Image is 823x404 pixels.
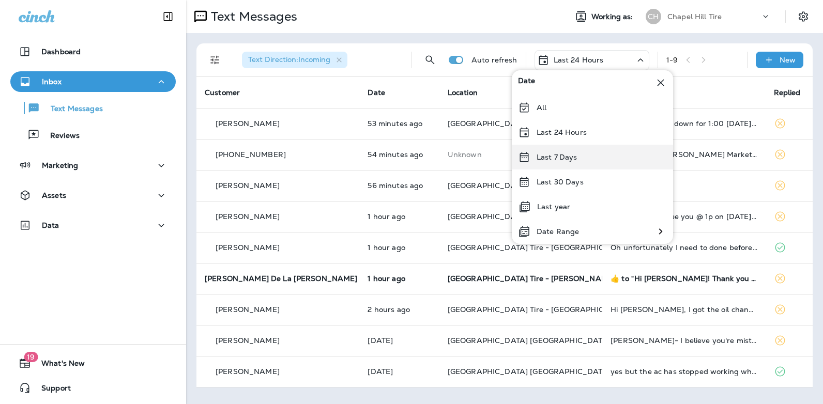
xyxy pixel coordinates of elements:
[10,124,176,146] button: Reviews
[471,56,517,64] p: Auto refresh
[368,150,431,159] p: Sep 22, 2025 01:45 PM
[518,76,536,89] span: Date
[611,305,757,314] div: Hi Chris, I got the oil changed on this vehicle on July 7 at your 502 W Franklin St shop. Please ...
[242,52,347,68] div: Text Direction:Incoming
[448,367,611,376] span: [GEOGRAPHIC_DATA] [GEOGRAPHIC_DATA]
[646,9,661,24] div: CH
[368,88,385,97] span: Date
[368,181,431,190] p: Sep 22, 2025 01:44 PM
[248,55,330,64] span: Text Direction : Incoming
[667,12,722,21] p: Chapel Hill Tire
[611,336,757,345] div: Sean- I believe you're mistaken. It was changed at CH Tire on 7/21/2025. Sandy
[611,274,757,283] div: ​👍​ to “ Hi William! Thank you for choosing Chapel Hill Tire Chapel Hill Tire - Crabtree Valley M...
[10,41,176,62] button: Dashboard
[31,384,71,396] span: Support
[216,305,280,314] p: [PERSON_NAME]
[368,274,431,283] p: Sep 22, 2025 01:04 PM
[10,353,176,374] button: 19What's New
[420,50,440,70] button: Search Messages
[216,336,280,345] p: [PERSON_NAME]
[537,153,577,161] p: Last 7 Days
[368,367,431,376] p: Sep 21, 2025 11:32 AM
[216,367,280,376] p: [PERSON_NAME]
[154,6,182,27] button: Collapse Sidebar
[537,227,579,236] p: Date Range
[537,178,584,186] p: Last 30 Days
[10,155,176,176] button: Marketing
[611,119,757,128] div: Liked “We have it down for 1:00 on Wednesday, October 1. We will see you then.”
[794,7,813,26] button: Settings
[448,243,634,252] span: [GEOGRAPHIC_DATA] Tire - [GEOGRAPHIC_DATA].
[611,212,757,221] div: Great...thanks. See you @ 1p on October 2. Betty
[448,274,696,283] span: [GEOGRAPHIC_DATA] Tire - [PERSON_NAME][GEOGRAPHIC_DATA]
[216,119,280,128] p: [PERSON_NAME]
[368,305,431,314] p: Sep 22, 2025 12:02 PM
[448,181,611,190] span: [GEOGRAPHIC_DATA] [GEOGRAPHIC_DATA]
[448,305,634,314] span: [GEOGRAPHIC_DATA] Tire - [GEOGRAPHIC_DATA].
[368,336,431,345] p: Sep 21, 2025 01:31 PM
[611,367,757,376] div: yes but the ac has stopped working which was fixed by u less than 6 months ago
[368,119,431,128] p: Sep 22, 2025 01:46 PM
[42,191,66,199] p: Assets
[666,56,678,64] div: 1 - 9
[368,243,431,252] p: Sep 22, 2025 01:08 PM
[42,77,62,86] p: Inbox
[448,150,594,159] p: This customer does not have a last location and the phone number they messaged is not assigned to...
[216,243,280,252] p: [PERSON_NAME]
[448,212,634,221] span: [GEOGRAPHIC_DATA] Tire - [GEOGRAPHIC_DATA].
[448,119,632,128] span: [GEOGRAPHIC_DATA] Tire - [GEOGRAPHIC_DATA]
[24,352,38,362] span: 19
[448,88,478,97] span: Location
[10,378,176,398] button: Support
[42,221,59,229] p: Data
[207,9,297,24] p: Text Messages
[537,103,546,112] p: All
[780,56,796,64] p: New
[554,56,604,64] p: Last 24 Hours
[368,212,431,221] p: Sep 22, 2025 01:12 PM
[216,150,286,159] p: [PHONE_NUMBER]
[10,185,176,206] button: Assets
[31,359,85,371] span: What's New
[41,48,81,56] p: Dashboard
[537,203,570,211] p: Last year
[591,12,635,21] span: Working as:
[216,212,280,221] p: [PERSON_NAME]
[205,88,240,97] span: Customer
[537,128,587,136] p: Last 24 Hours
[10,215,176,236] button: Data
[774,88,801,97] span: Replied
[42,161,78,169] p: Marketing
[611,181,757,190] div: thank you
[611,150,757,159] div: New Lead via Merrick Marketing, Customer Name: Ginger H., Contact info: Masked phone number avail...
[40,131,80,141] p: Reviews
[205,274,358,283] p: [PERSON_NAME] De La [PERSON_NAME]
[10,97,176,119] button: Text Messages
[205,50,225,70] button: Filters
[611,243,757,252] div: Oh unfortunately I need to done before Wednesday but thank you!
[10,71,176,92] button: Inbox
[448,336,611,345] span: [GEOGRAPHIC_DATA] [GEOGRAPHIC_DATA]
[40,104,103,114] p: Text Messages
[216,181,280,190] p: [PERSON_NAME]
